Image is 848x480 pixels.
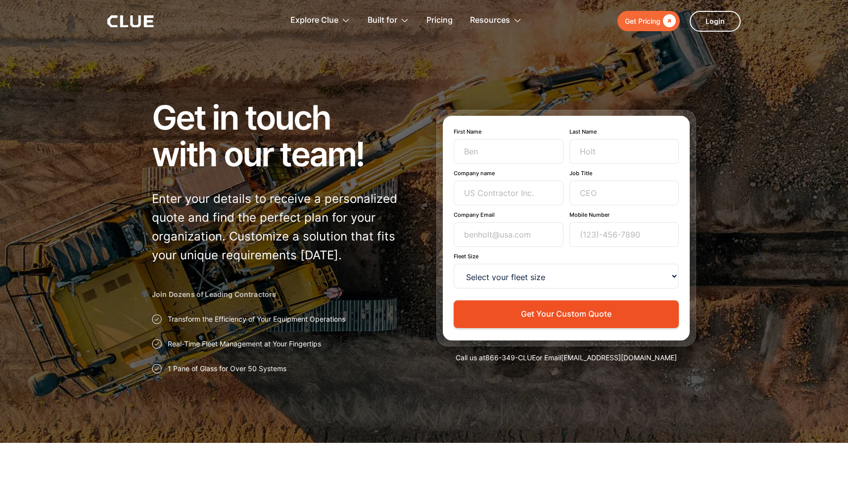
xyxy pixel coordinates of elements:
[454,139,564,164] input: Ben
[368,5,397,36] div: Built for
[660,15,676,27] div: 
[152,99,412,172] h1: Get in touch with our team!
[690,11,741,32] a: Login
[152,190,412,265] p: Enter your details to receive a personalized quote and find the perfect plan for your organizatio...
[569,139,679,164] input: Holt
[485,353,536,362] a: 866-349-CLUE
[569,128,679,135] label: Last Name
[152,339,162,349] img: Approval checkmark icon
[454,222,564,247] input: benholt@usa.com
[152,314,162,324] img: Approval checkmark icon
[168,314,345,324] p: Transform the Efficiency of Your Equipment Operations
[625,15,660,27] div: Get Pricing
[569,170,679,177] label: Job Title
[569,222,679,247] input: (123)-456-7890
[617,11,680,31] a: Get Pricing
[152,289,412,299] h2: Join Dozens of Leading Contractors
[436,353,696,363] div: Call us at or Email
[368,5,409,36] div: Built for
[454,128,564,135] label: First Name
[569,211,679,218] label: Mobile Number
[426,5,453,36] a: Pricing
[290,5,350,36] div: Explore Clue
[454,211,564,218] label: Company Email
[454,170,564,177] label: Company name
[454,300,679,328] button: Get Your Custom Quote
[470,5,522,36] div: Resources
[152,364,162,374] img: Approval checkmark icon
[470,5,510,36] div: Resources
[168,339,321,349] p: Real-Time Fleet Management at Your Fingertips
[561,353,677,362] a: [EMAIL_ADDRESS][DOMAIN_NAME]
[290,5,338,36] div: Explore Clue
[168,364,286,374] p: 1 Pane of Glass for Over 50 Systems
[454,181,564,205] input: US Contractor Inc.
[454,253,679,260] label: Fleet Size
[569,181,679,205] input: CEO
